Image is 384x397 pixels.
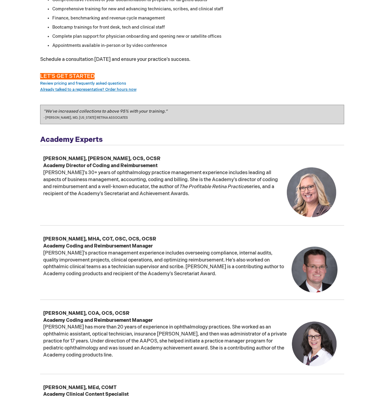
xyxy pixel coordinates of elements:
span: [PERSON_NAME], [PERSON_NAME], OCS, OCSR Academy Director of Coding and Reimbursement [43,156,161,169]
span: [PERSON_NAME]'s 30+ years of ophthalmology practice management experience includes leading all as... [43,170,278,197]
em: The Profitable Retina Practice [179,184,247,190]
li: Comprehensive training for new and advancing technicians, scribes, and clinical staff [52,6,344,12]
span: [PERSON_NAME], MHA, COT, OSC, OCS, OCSR Academy Coding and Reimbursement Manager [43,236,156,249]
img: Matthew Bough [288,243,341,296]
a: LET'S GET STARTED [40,74,95,79]
img: Heather Dunn [288,317,341,371]
span: Academy Experts [40,135,103,144]
a: Review pricing and frequently asked questions [40,81,126,86]
em: "We've increased collections to above 95% with your training.” [43,109,168,114]
span: - [PERSON_NAME], MD, [US_STATE] RETINA ASSOCIATES [43,116,128,120]
li: Finance, benchmarking and revenue cycle management [52,15,344,21]
li: Bootcamp trainings for front desk, tech and clinical staff [52,24,344,30]
span: [PERSON_NAME]'s practice management experience includes overseeing compliance, internal audits, q... [43,250,284,277]
a: Already talked to a representative? Order hours now [40,87,137,92]
li: Appointments available in-person or by video conference [52,43,344,49]
span: [PERSON_NAME], COA, OCS, OCSR Academy Coding and Reimbursement Manager [43,311,153,323]
li: Complete plan support for physician onboarding and opening new or satellite offices [52,33,344,40]
span: LET'S GET STARTED [40,73,95,79]
span: [PERSON_NAME] has more than 20 years of experience in ophthalmology practices. She worked as an o... [43,324,287,358]
span: Schedule a consultation [DATE] and ensure your practice's success. [40,57,190,62]
img: Joy Woodke [282,163,341,222]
